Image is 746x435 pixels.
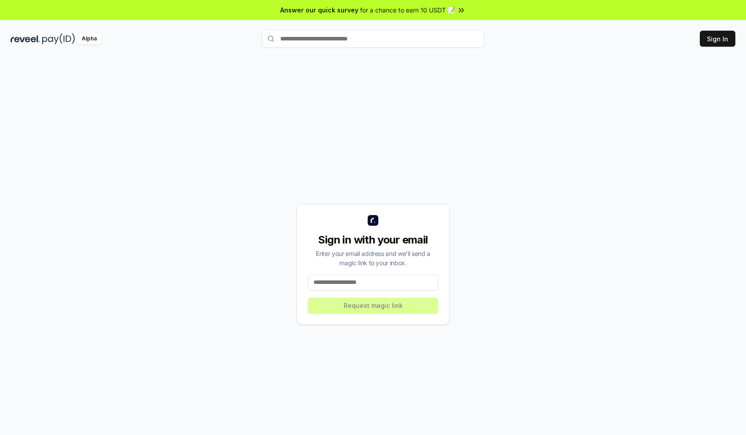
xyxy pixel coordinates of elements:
[308,233,438,247] div: Sign in with your email
[280,5,358,15] span: Answer our quick survey
[11,33,40,44] img: reveel_dark
[308,249,438,267] div: Enter your email address and we’ll send a magic link to your inbox.
[360,5,455,15] span: for a chance to earn 10 USDT 📝
[42,33,75,44] img: pay_id
[77,33,102,44] div: Alpha
[700,31,735,47] button: Sign In
[368,215,378,226] img: logo_small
